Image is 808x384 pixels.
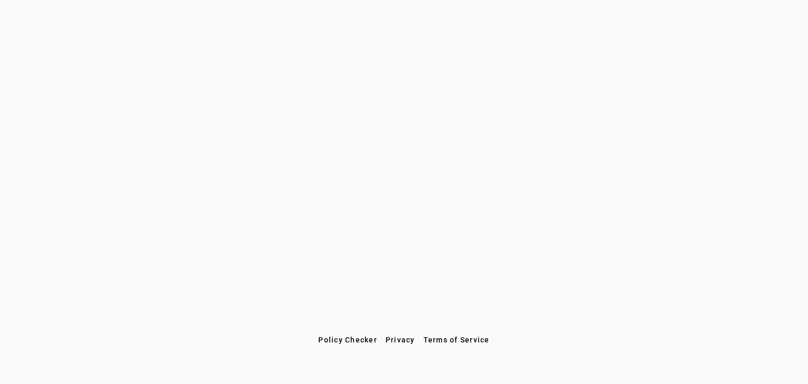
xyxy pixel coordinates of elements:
[423,336,490,344] span: Terms of Service
[314,330,381,349] button: Policy Checker
[381,330,419,349] button: Privacy
[419,330,494,349] button: Terms of Service
[386,336,415,344] span: Privacy
[318,336,377,344] span: Policy Checker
